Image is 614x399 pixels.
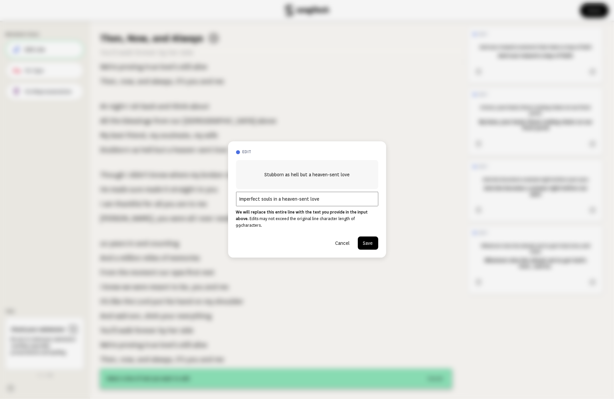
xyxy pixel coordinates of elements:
[236,216,355,228] span: Edits may not exceed the original line character length of 99 characters.
[236,192,378,206] input: Add your line edit here
[236,210,368,221] strong: We will replace this entire line with the text you provide in the input above.
[330,237,355,250] button: Cancel
[264,171,350,179] span: Stubborn as hell but a heaven-sent love
[358,237,378,250] button: Save
[243,149,378,155] h3: edit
